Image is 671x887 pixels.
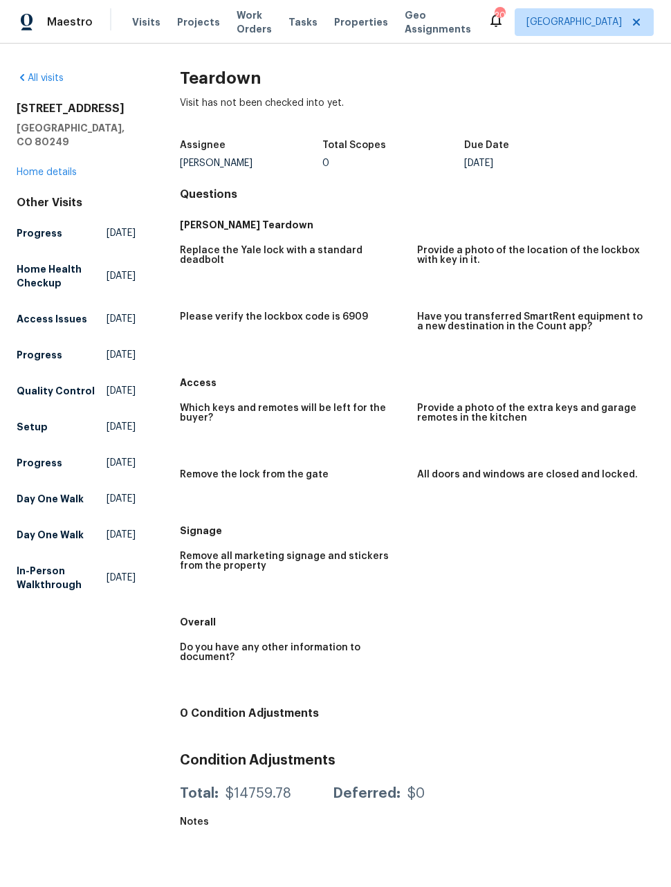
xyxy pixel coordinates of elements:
[180,817,209,827] h5: Notes
[107,420,136,434] span: [DATE]
[177,15,220,29] span: Projects
[495,8,504,22] div: 20
[17,348,62,362] h5: Progress
[17,420,48,434] h5: Setup
[107,456,136,470] span: [DATE]
[417,470,638,479] h5: All doors and windows are closed and locked.
[17,378,136,403] a: Quality Control[DATE]
[17,307,136,331] a: Access Issues[DATE]
[180,706,654,720] h4: 0 Condition Adjustments
[17,312,87,326] h5: Access Issues
[180,524,654,538] h5: Signage
[47,15,93,29] span: Maestro
[407,787,425,801] div: $0
[107,269,136,283] span: [DATE]
[334,15,388,29] span: Properties
[17,342,136,367] a: Progress[DATE]
[180,551,406,571] h5: Remove all marketing signage and stickers from the property
[17,450,136,475] a: Progress[DATE]
[17,414,136,439] a: Setup[DATE]
[226,787,291,801] div: $14759.78
[180,403,406,423] h5: Which keys and remotes will be left for the buyer?
[464,158,607,168] div: [DATE]
[180,246,406,265] h5: Replace the Yale lock with a standard deadbolt
[107,528,136,542] span: [DATE]
[417,403,643,423] h5: Provide a photo of the extra keys and garage remotes in the kitchen
[17,486,136,511] a: Day One Walk[DATE]
[333,787,401,801] div: Deferred:
[322,158,465,168] div: 0
[180,71,654,85] h2: Teardown
[17,167,77,177] a: Home details
[180,96,654,132] div: Visit has not been checked into yet.
[17,73,64,83] a: All visits
[107,492,136,506] span: [DATE]
[526,15,622,29] span: [GEOGRAPHIC_DATA]
[17,456,62,470] h5: Progress
[322,140,386,150] h5: Total Scopes
[180,218,654,232] h5: [PERSON_NAME] Teardown
[17,384,95,398] h5: Quality Control
[180,643,406,662] h5: Do you have any other information to document?
[180,787,219,801] div: Total:
[17,262,107,290] h5: Home Health Checkup
[107,384,136,398] span: [DATE]
[17,196,136,210] div: Other Visits
[180,615,654,629] h5: Overall
[17,121,136,149] h5: [GEOGRAPHIC_DATA], CO 80249
[417,312,643,331] h5: Have you transferred SmartRent equipment to a new destination in the Count app?
[17,226,62,240] h5: Progress
[107,226,136,240] span: [DATE]
[17,102,136,116] h2: [STREET_ADDRESS]
[180,140,226,150] h5: Assignee
[17,257,136,295] a: Home Health Checkup[DATE]
[107,312,136,326] span: [DATE]
[180,470,329,479] h5: Remove the lock from the gate
[417,246,643,265] h5: Provide a photo of the location of the lockbox with key in it.
[237,8,272,36] span: Work Orders
[17,528,84,542] h5: Day One Walk
[17,221,136,246] a: Progress[DATE]
[17,492,84,506] h5: Day One Walk
[17,558,136,597] a: In-Person Walkthrough[DATE]
[17,564,107,592] h5: In-Person Walkthrough
[180,188,654,201] h4: Questions
[17,522,136,547] a: Day One Walk[DATE]
[107,571,136,585] span: [DATE]
[180,312,368,322] h5: Please verify the lockbox code is 6909
[464,140,509,150] h5: Due Date
[132,15,160,29] span: Visits
[180,158,322,168] div: [PERSON_NAME]
[180,376,654,390] h5: Access
[405,8,471,36] span: Geo Assignments
[180,753,654,767] h3: Condition Adjustments
[288,17,318,27] span: Tasks
[107,348,136,362] span: [DATE]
